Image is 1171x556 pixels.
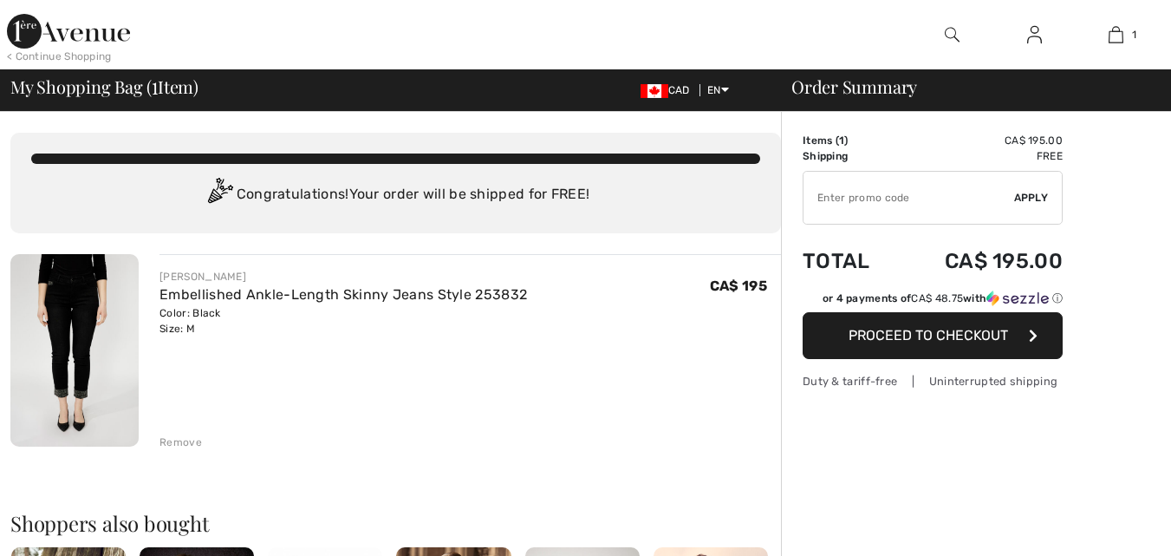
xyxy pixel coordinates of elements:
[1076,24,1156,45] a: 1
[1132,27,1136,43] span: 1
[839,134,844,147] span: 1
[710,278,767,294] span: CA$ 195
[803,373,1063,389] div: Duty & tariff-free | Uninterrupted shipping
[897,148,1063,164] td: Free
[10,513,781,533] h2: Shoppers also bought
[7,14,130,49] img: 1ère Avenue
[897,133,1063,148] td: CA$ 195.00
[945,24,960,45] img: search the website
[1014,190,1049,206] span: Apply
[10,78,198,95] span: My Shopping Bag ( Item)
[159,305,527,337] div: Color: Black Size: M
[803,232,897,291] td: Total
[1109,24,1123,45] img: My Bag
[803,133,897,148] td: Items ( )
[707,84,729,96] span: EN
[771,78,1161,95] div: Order Summary
[803,148,897,164] td: Shipping
[641,84,668,98] img: Canadian Dollar
[849,327,1008,343] span: Proceed to Checkout
[641,84,697,96] span: CAD
[803,312,1063,359] button: Proceed to Checkout
[1027,24,1042,45] img: My Info
[986,291,1049,306] img: Sezzle
[159,435,202,450] div: Remove
[803,291,1063,312] div: or 4 payments ofCA$ 48.75withSezzle Click to learn more about Sezzle
[911,292,963,304] span: CA$ 48.75
[202,178,237,213] img: Congratulation2.svg
[159,269,527,285] div: [PERSON_NAME]
[803,172,1014,224] input: Promo code
[152,74,158,96] span: 1
[10,254,139,447] img: Embellished Ankle-Length Skinny Jeans Style 253832
[7,49,112,64] div: < Continue Shopping
[823,291,1063,306] div: or 4 payments of with
[897,232,1063,291] td: CA$ 195.00
[1013,24,1056,46] a: Sign In
[31,178,760,213] div: Congratulations! Your order will be shipped for FREE!
[159,286,527,303] a: Embellished Ankle-Length Skinny Jeans Style 253832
